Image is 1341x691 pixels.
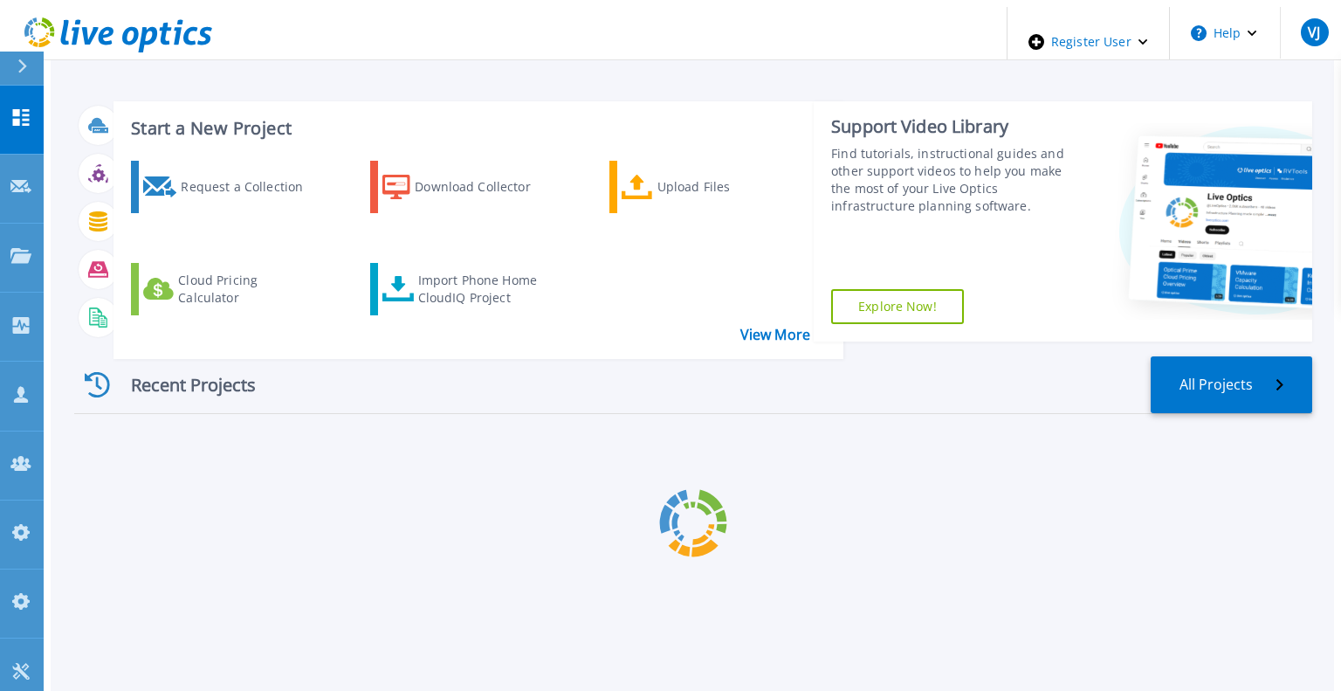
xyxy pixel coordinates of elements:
[74,363,284,406] div: Recent Projects
[418,267,558,311] div: Import Phone Home CloudIQ Project
[370,161,581,213] a: Download Collector
[415,165,554,209] div: Download Collector
[740,327,822,343] a: View More
[609,161,821,213] a: Upload Files
[831,115,1082,138] div: Support Video Library
[131,119,821,138] h3: Start a New Project
[657,165,797,209] div: Upload Files
[131,161,342,213] a: Request a Collection
[831,145,1082,215] div: Find tutorials, instructional guides and other support videos to help you make the most of your L...
[131,263,342,315] a: Cloud Pricing Calculator
[1007,7,1169,77] div: Register User
[1308,25,1320,39] span: VJ
[1151,356,1312,413] a: All Projects
[831,289,964,324] a: Explore Now!
[1170,7,1279,59] button: Help
[181,165,320,209] div: Request a Collection
[178,267,318,311] div: Cloud Pricing Calculator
